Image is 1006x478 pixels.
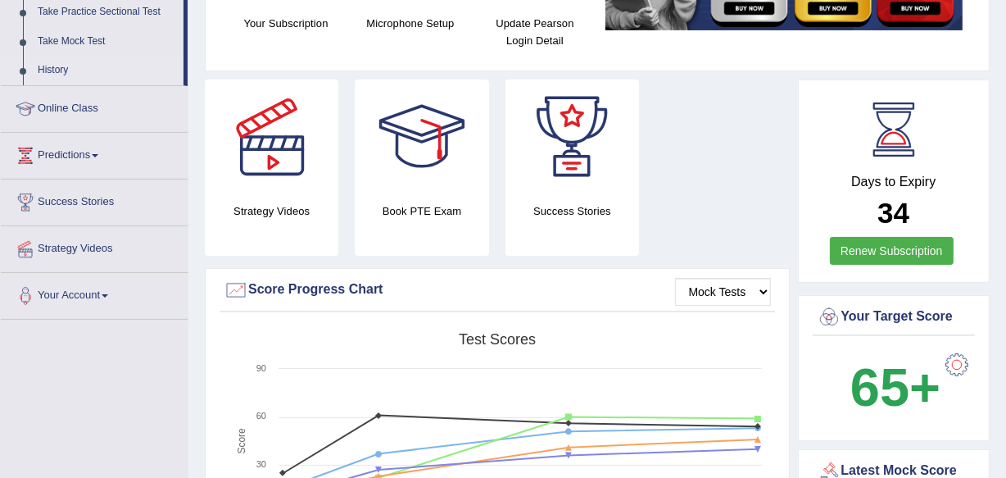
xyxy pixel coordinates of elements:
[1,86,188,127] a: Online Class
[481,15,589,49] h4: Update Pearson Login Detail
[505,203,639,220] h4: Success Stories
[817,175,972,189] h4: Days to Expiry
[256,363,266,373] text: 90
[817,305,972,330] div: Your Target Score
[355,203,488,220] h4: Book PTE Exam
[1,180,188,221] a: Success Stories
[30,56,184,85] a: History
[205,203,338,220] h4: Strategy Videos
[877,197,909,229] b: 34
[830,237,954,265] a: Renew Subscription
[1,273,188,314] a: Your Account
[236,428,247,454] tspan: Score
[459,331,536,348] tspan: Test scores
[232,15,340,32] h4: Your Subscription
[850,357,940,417] b: 65+
[256,459,266,469] text: 30
[224,278,771,303] div: Score Progress Chart
[1,226,188,267] a: Strategy Videos
[356,15,464,32] h4: Microphone Setup
[1,133,188,174] a: Predictions
[30,27,184,57] a: Take Mock Test
[256,411,266,421] text: 60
